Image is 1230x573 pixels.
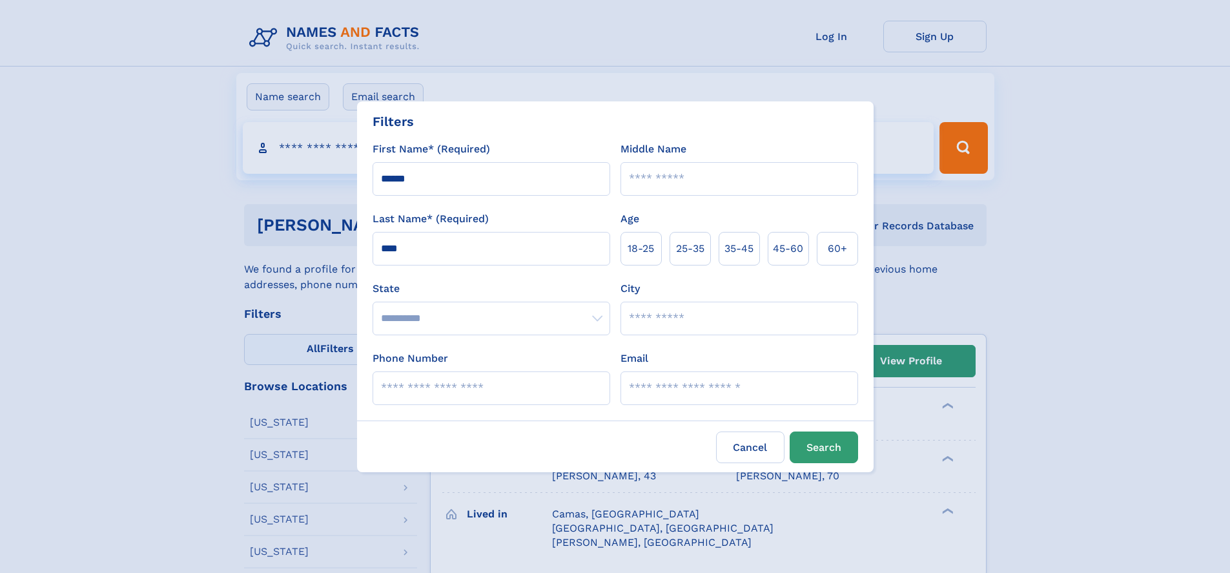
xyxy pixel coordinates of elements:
span: 45‑60 [773,241,803,256]
label: City [620,281,640,297]
span: 18‑25 [628,241,654,256]
span: 25‑35 [676,241,704,256]
label: First Name* (Required) [373,141,490,157]
div: Filters [373,112,414,131]
label: State [373,281,610,297]
label: Middle Name [620,141,686,157]
label: Last Name* (Required) [373,211,489,227]
button: Search [790,432,858,463]
label: Age [620,211,639,227]
span: 60+ [828,241,847,256]
label: Email [620,351,648,366]
span: 35‑45 [724,241,753,256]
label: Cancel [716,432,784,463]
label: Phone Number [373,351,448,366]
